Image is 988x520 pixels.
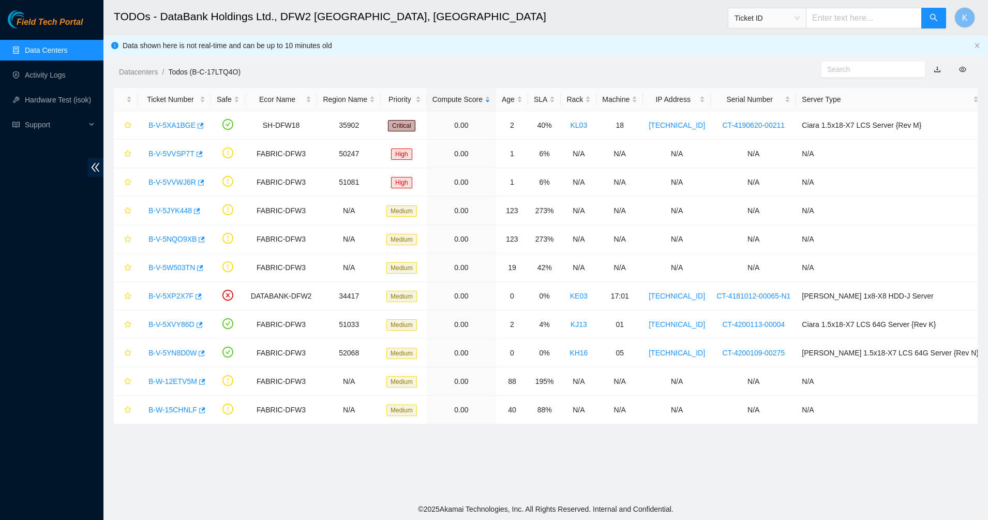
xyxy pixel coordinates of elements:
input: Enter text here... [806,8,922,28]
td: 0% [528,282,561,310]
span: close-circle [222,290,233,301]
a: B-V-5XA1BGE [148,121,196,129]
td: N/A [796,197,984,225]
button: star [119,231,132,247]
td: N/A [711,254,796,282]
span: Medium [386,319,417,331]
td: N/A [561,197,596,225]
footer: © 2025 Akamai Technologies, Inc. All Rights Reserved. Internal and Confidential. [103,498,988,520]
a: B-V-5VVWJ6R [148,178,196,186]
span: K [962,11,968,24]
span: read [12,121,20,128]
button: close [974,42,980,49]
span: High [391,177,412,188]
td: N/A [711,197,796,225]
td: N/A [596,197,643,225]
a: B-V-5NQO9XB [148,235,197,243]
span: Medium [386,348,417,359]
td: 0.00 [427,140,496,168]
span: star [124,235,131,244]
td: FABRIC-DFW3 [245,310,318,339]
td: N/A [796,367,984,396]
span: Ticket ID [735,10,800,26]
td: 51081 [317,168,381,197]
span: search [930,13,938,23]
a: [TECHNICAL_ID] [649,320,705,329]
button: star [119,288,132,304]
td: N/A [317,197,381,225]
span: star [124,122,131,130]
span: star [124,378,131,386]
input: Search [827,64,911,75]
a: CT-4190620-00211 [722,121,785,129]
td: FABRIC-DFW3 [245,367,318,396]
td: 0 [496,339,528,367]
span: Medium [386,205,417,217]
span: star [124,179,131,187]
td: 0.00 [427,225,496,254]
td: N/A [643,367,711,396]
td: 88% [528,396,561,424]
span: check-circle [222,347,233,358]
td: 34417 [317,282,381,310]
td: N/A [596,396,643,424]
td: N/A [317,225,381,254]
button: star [119,316,132,333]
a: Activity Logs [25,71,66,79]
td: N/A [796,140,984,168]
span: Medium [386,262,417,274]
a: CT-4200109-00275 [722,349,785,357]
td: N/A [643,254,711,282]
td: Ciara 1.5x18-X7 LCS 64G Server {Rev K} [796,310,984,339]
td: N/A [317,367,381,396]
td: 273% [528,225,561,254]
button: star [119,145,132,162]
span: exclamation-circle [222,404,233,414]
a: KH16 [570,349,588,357]
td: FABRIC-DFW3 [245,396,318,424]
td: 40 [496,396,528,424]
td: 123 [496,197,528,225]
a: KE03 [570,292,588,300]
a: Akamai TechnologiesField Tech Portal [8,19,83,32]
a: KJ13 [571,320,587,329]
button: star [119,202,132,219]
span: exclamation-circle [222,261,233,272]
td: N/A [643,225,711,254]
button: star [119,174,132,190]
td: N/A [561,168,596,197]
td: N/A [596,140,643,168]
a: B-V-5VVSP7T [148,150,194,158]
span: exclamation-circle [222,204,233,215]
a: CT-4181012-00065-N1 [716,292,790,300]
td: 0.00 [427,111,496,140]
span: / [162,68,164,76]
td: N/A [711,396,796,424]
td: N/A [317,254,381,282]
td: 0.00 [427,197,496,225]
button: star [119,259,132,276]
td: N/A [561,225,596,254]
span: Medium [386,405,417,416]
td: 0.00 [427,254,496,282]
span: star [124,207,131,215]
td: N/A [596,225,643,254]
span: exclamation-circle [222,147,233,158]
a: [TECHNICAL_ID] [649,349,705,357]
td: N/A [796,225,984,254]
td: N/A [711,140,796,168]
td: 2 [496,310,528,339]
td: 05 [596,339,643,367]
span: star [124,406,131,414]
td: 0.00 [427,367,496,396]
button: search [921,8,946,28]
td: 6% [528,168,561,197]
td: DATABANK-DFW2 [245,282,318,310]
td: N/A [596,367,643,396]
span: star [124,321,131,329]
a: B-W-12ETV5M [148,377,197,385]
span: exclamation-circle [222,176,233,187]
button: star [119,402,132,418]
a: [TECHNICAL_ID] [649,121,705,129]
td: 88 [496,367,528,396]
